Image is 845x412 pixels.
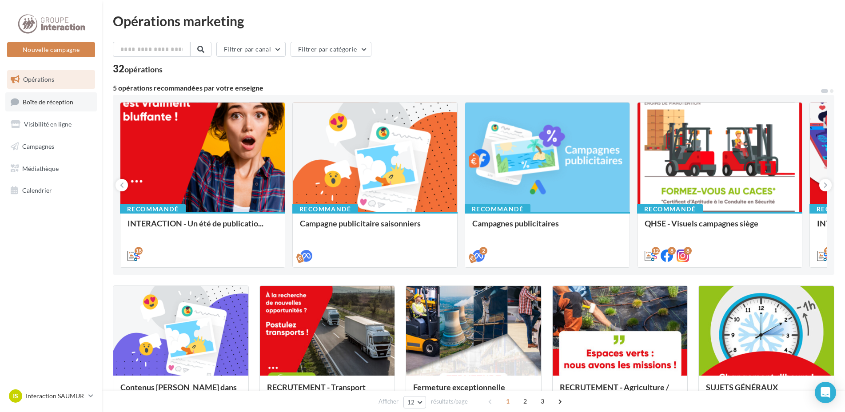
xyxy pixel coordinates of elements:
div: Recommandé [637,204,703,214]
div: Recommandé [465,204,530,214]
div: 18 [135,247,143,255]
span: Visibilité en ligne [24,120,72,128]
span: 1 [501,394,515,408]
a: Opérations [5,70,97,89]
div: 12 [652,247,660,255]
span: Afficher [379,397,399,406]
button: Nouvelle campagne [7,42,95,57]
div: Recommandé [292,204,358,214]
a: Boîte de réception [5,92,97,111]
span: 3 [535,394,550,408]
div: 5 opérations recommandées par votre enseigne [113,84,820,91]
span: QHSE - Visuels campagnes siège [645,218,758,228]
a: Campagnes [5,137,97,156]
span: Campagnes publicitaires [472,218,559,228]
div: 8 [684,247,692,255]
div: opérations [124,65,163,73]
span: INTERACTION - Un été de publicatio... [128,218,263,228]
button: Filtrer par catégorie [291,42,371,57]
p: Interaction SAUMUR [26,392,85,400]
span: IS [13,392,18,400]
div: 32 [113,64,163,74]
span: Médiathèque [22,164,59,172]
a: Médiathèque [5,159,97,178]
span: résultats/page [431,397,468,406]
div: 8 [668,247,676,255]
div: Opérations marketing [113,14,834,28]
span: Campagnes [22,143,54,150]
div: 2 [479,247,487,255]
button: Filtrer par canal [216,42,286,57]
button: 12 [403,396,426,408]
a: IS Interaction SAUMUR [7,388,95,404]
span: Campagne publicitaire saisonniers [300,218,421,228]
span: Opérations [23,75,54,83]
div: 12 [824,247,832,255]
span: 2 [518,394,532,408]
div: Recommandé [120,204,186,214]
span: SUJETS GÉNÉRAUX [706,382,778,392]
a: Visibilité en ligne [5,115,97,134]
a: Calendrier [5,181,97,200]
span: 12 [407,399,415,406]
span: Fermeture exceptionnelle [413,382,505,392]
div: Open Intercom Messenger [815,382,836,403]
span: RECRUTEMENT - Transport [267,382,366,392]
span: Calendrier [22,186,52,194]
span: Boîte de réception [23,98,73,105]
